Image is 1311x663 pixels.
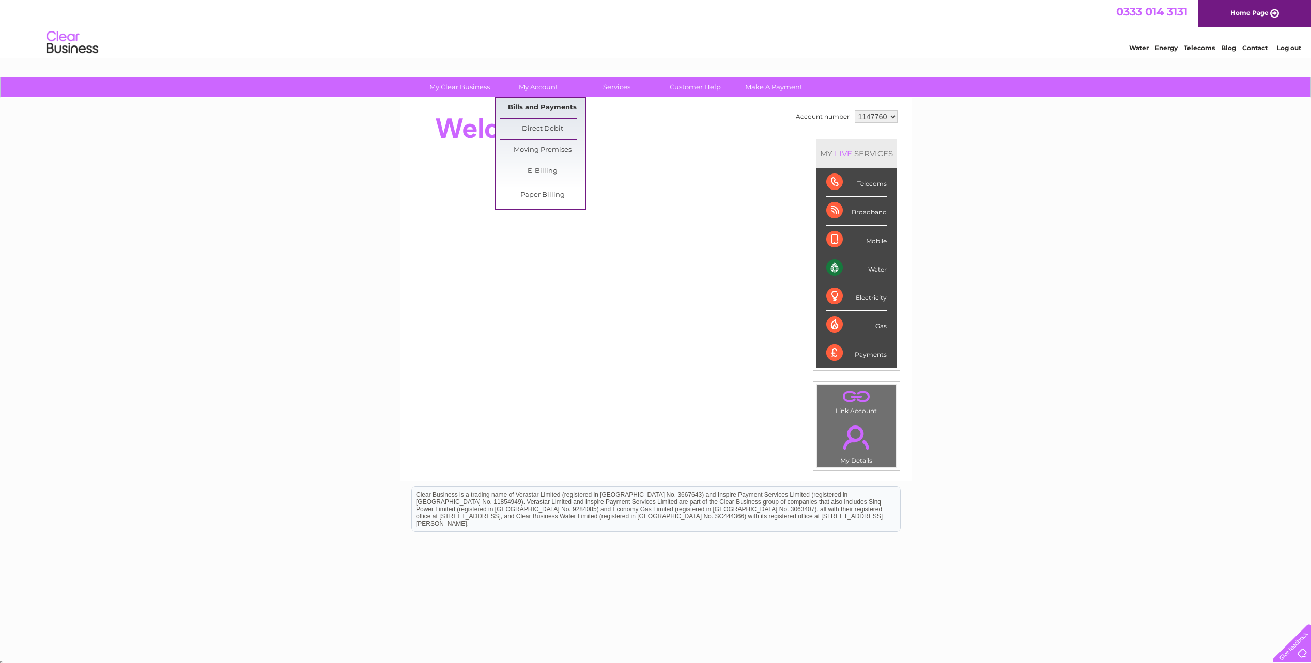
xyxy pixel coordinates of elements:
a: Contact [1242,44,1268,52]
div: MY SERVICES [816,139,897,168]
div: LIVE [832,149,854,159]
div: Clear Business is a trading name of Verastar Limited (registered in [GEOGRAPHIC_DATA] No. 3667643... [412,6,900,50]
td: Account number [793,108,852,125]
a: 0333 014 3131 [1116,5,1187,18]
a: My Account [496,77,581,97]
a: . [820,419,893,455]
div: Broadband [826,197,887,225]
a: Energy [1155,44,1178,52]
a: Bills and Payments [500,98,585,118]
div: Gas [826,311,887,339]
a: . [820,388,893,406]
a: Water [1129,44,1149,52]
a: Moving Premises [500,140,585,161]
a: Customer Help [653,77,738,97]
a: E-Billing [500,161,585,182]
a: Telecoms [1184,44,1215,52]
img: logo.png [46,27,99,58]
td: Link Account [816,385,897,417]
a: Blog [1221,44,1236,52]
a: My Clear Business [417,77,502,97]
div: Telecoms [826,168,887,197]
a: Make A Payment [731,77,816,97]
a: Log out [1277,44,1301,52]
div: Water [826,254,887,282]
a: Services [574,77,659,97]
div: Mobile [826,226,887,254]
div: Electricity [826,282,887,311]
div: Payments [826,339,887,367]
a: Paper Billing [500,185,585,206]
a: Direct Debit [500,119,585,139]
td: My Details [816,417,897,467]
